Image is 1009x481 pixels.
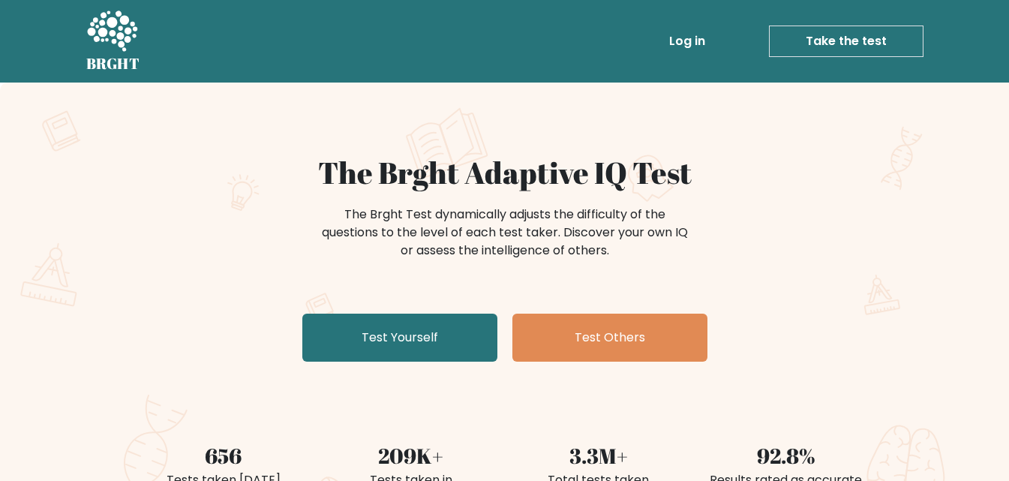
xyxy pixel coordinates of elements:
[302,314,497,362] a: Test Yourself
[514,440,683,471] div: 3.3M+
[139,155,871,191] h1: The Brght Adaptive IQ Test
[512,314,707,362] a: Test Others
[326,440,496,471] div: 209K+
[317,206,692,260] div: The Brght Test dynamically adjusts the difficulty of the questions to the level of each test take...
[769,26,923,57] a: Take the test
[86,55,140,73] h5: BRGHT
[139,440,308,471] div: 656
[663,26,711,56] a: Log in
[701,440,871,471] div: 92.8%
[86,6,140,77] a: BRGHT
